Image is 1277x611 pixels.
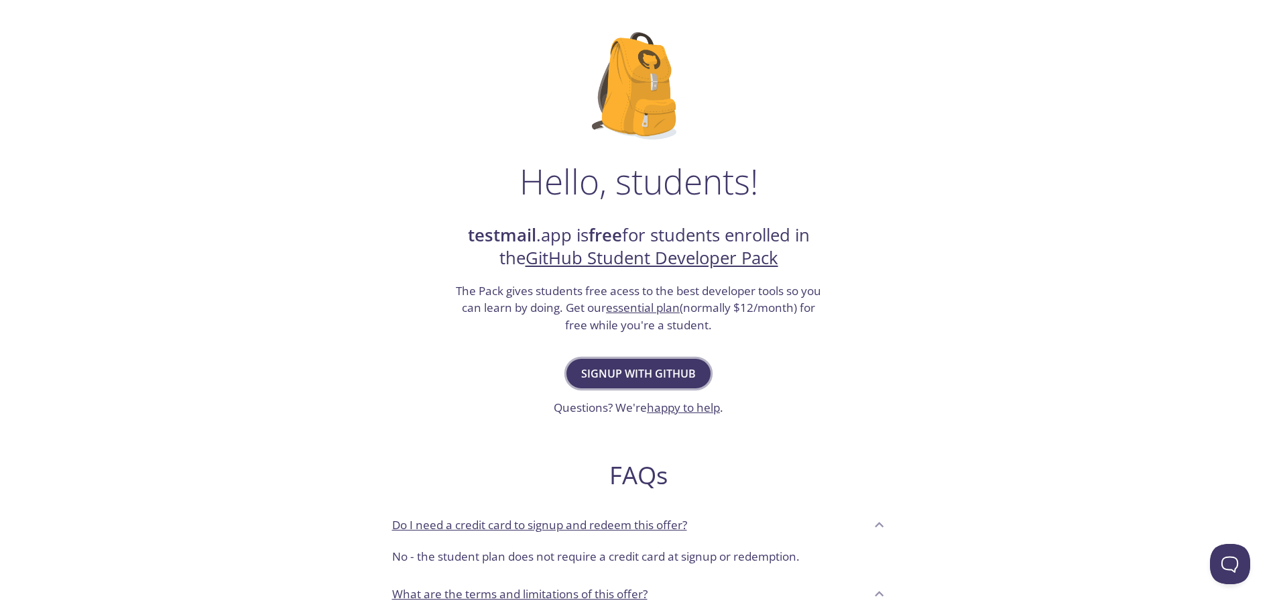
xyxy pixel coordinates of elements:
[392,548,886,565] p: No - the student plan does not require a credit card at signup or redemption.
[566,359,711,388] button: Signup with GitHub
[381,543,896,576] div: Do I need a credit card to signup and redeem this offer?
[454,224,823,270] h2: .app is for students enrolled in the
[581,364,696,383] span: Signup with GitHub
[1210,544,1250,584] iframe: Help Scout Beacon - Open
[392,586,648,603] p: What are the terms and limitations of this offer?
[592,32,685,140] img: github-student-backpack.png
[589,223,622,247] strong: free
[468,223,536,247] strong: testmail
[554,399,723,416] h3: Questions? We're .
[381,506,896,543] div: Do I need a credit card to signup and redeem this offer?
[526,246,778,270] a: GitHub Student Developer Pack
[647,400,720,415] a: happy to help
[606,300,680,315] a: essential plan
[520,161,758,201] h1: Hello, students!
[454,282,823,334] h3: The Pack gives students free acess to the best developer tools so you can learn by doing. Get our...
[381,460,896,490] h2: FAQs
[392,516,687,534] p: Do I need a credit card to signup and redeem this offer?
